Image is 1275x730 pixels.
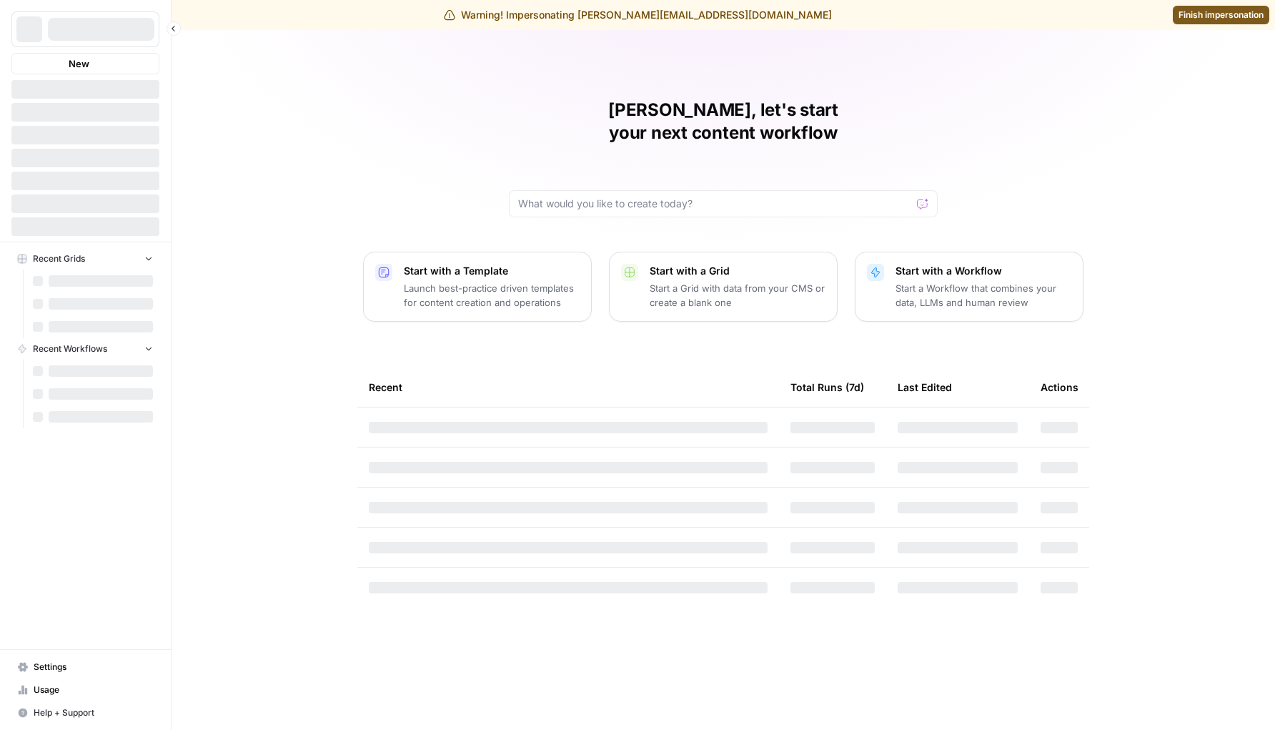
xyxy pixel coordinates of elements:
a: Usage [11,679,159,701]
span: New [69,56,89,71]
a: Finish impersonation [1173,6,1269,24]
div: Last Edited [898,368,952,407]
span: Settings [34,661,153,674]
button: Start with a TemplateLaunch best-practice driven templates for content creation and operations [363,252,592,322]
button: Start with a WorkflowStart a Workflow that combines your data, LLMs and human review [855,252,1083,322]
button: Help + Support [11,701,159,724]
span: Recent Grids [33,252,85,265]
button: Recent Grids [11,248,159,270]
span: Finish impersonation [1179,9,1264,21]
h1: [PERSON_NAME], let's start your next content workflow [509,99,938,144]
p: Start a Workflow that combines your data, LLMs and human review [896,281,1071,310]
div: Warning! Impersonating [PERSON_NAME][EMAIL_ADDRESS][DOMAIN_NAME] [444,8,832,22]
a: Settings [11,656,159,679]
p: Start a Grid with data from your CMS or create a blank one [650,281,825,310]
button: New [11,53,159,74]
span: Help + Support [34,706,153,719]
p: Start with a Grid [650,264,825,278]
span: Usage [34,684,153,696]
button: Recent Workflows [11,338,159,360]
p: Launch best-practice driven templates for content creation and operations [404,281,580,310]
div: Total Runs (7d) [790,368,864,407]
p: Start with a Template [404,264,580,278]
button: Start with a GridStart a Grid with data from your CMS or create a blank one [609,252,838,322]
div: Actions [1041,368,1078,407]
div: Recent [369,368,768,407]
span: Recent Workflows [33,342,107,355]
input: What would you like to create today? [518,197,911,211]
p: Start with a Workflow [896,264,1071,278]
